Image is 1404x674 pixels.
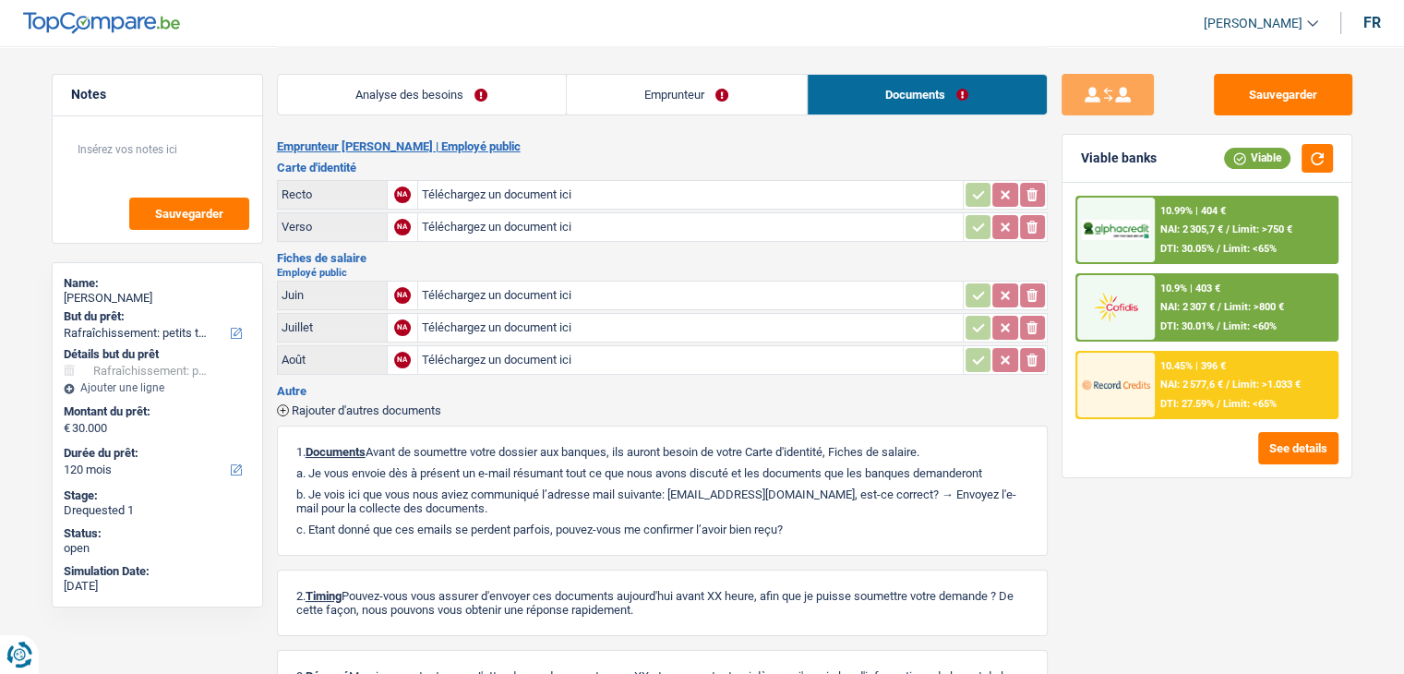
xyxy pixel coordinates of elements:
h2: Employé public [277,268,1048,278]
a: Analyse des besoins [278,75,566,114]
div: open [64,541,251,556]
span: / [1226,223,1230,235]
label: Montant du prêt: [64,404,247,419]
a: Emprunteur [567,75,807,114]
div: fr [1363,14,1381,31]
label: Durée du prêt: [64,446,247,461]
div: NA [394,287,411,304]
label: But du prêt: [64,309,247,324]
div: Drequested 1 [64,503,251,518]
span: Rajouter d'autres documents [292,404,441,416]
div: 10.45% | 396 € [1160,360,1226,372]
span: Sauvegarder [155,208,223,220]
h2: Emprunteur [PERSON_NAME] | Employé public [277,139,1048,154]
span: Limit: <60% [1223,320,1277,332]
span: NAI: 2 307 € [1160,301,1215,313]
h3: Carte d'identité [277,162,1048,174]
div: Simulation Date: [64,564,251,579]
span: Documents [306,445,366,459]
div: Viable banks [1081,150,1157,166]
div: Status: [64,526,251,541]
button: See details [1258,432,1338,464]
div: Juin [282,288,383,302]
h3: Autre [277,385,1048,397]
div: [PERSON_NAME] [64,291,251,306]
img: Record Credits [1082,367,1150,402]
p: a. Je vous envoie dès à présent un e-mail résumant tout ce que nous avons discuté et les doc... [296,466,1028,480]
div: Juillet [282,320,383,334]
span: DTI: 27.59% [1160,398,1214,410]
div: NA [394,219,411,235]
p: b. Je vois ici que vous nous aviez communiqué l’adresse mail suivante: [EMAIL_ADDRESS][DOMAIN_NA... [296,487,1028,515]
div: Verso [282,220,383,234]
span: Limit: <65% [1223,398,1277,410]
span: Limit: >750 € [1232,223,1292,235]
span: / [1217,398,1220,410]
p: 1. Avant de soumettre votre dossier aux banques, ils auront besoin de votre Carte d'identité, Fic... [296,445,1028,459]
img: AlphaCredit [1082,220,1150,241]
span: NAI: 2 305,7 € [1160,223,1223,235]
span: Limit: >1.033 € [1232,379,1301,391]
a: [PERSON_NAME] [1189,8,1318,39]
span: DTI: 30.01% [1160,320,1214,332]
button: Rajouter d'autres documents [277,404,441,416]
a: Documents [808,75,1047,114]
div: Détails but du prêt [64,347,251,362]
div: [DATE] [64,579,251,594]
h5: Notes [71,87,244,102]
h3: Fiches de salaire [277,252,1048,264]
span: / [1217,320,1220,332]
span: / [1217,243,1220,255]
div: NA [394,352,411,368]
span: Timing [306,589,342,603]
div: 10.99% | 404 € [1160,205,1226,217]
div: Stage: [64,488,251,503]
div: Name: [64,276,251,291]
div: Ajouter une ligne [64,381,251,394]
span: / [1218,301,1221,313]
p: 2. Pouvez-vous vous assurer d'envoyer ces documents aujourd'hui avant XX heure, afin que je puiss... [296,589,1028,617]
p: c. Etant donné que ces emails se perdent parfois, pouvez-vous me confirmer l’avoir bien reçu? [296,523,1028,536]
span: [PERSON_NAME] [1204,16,1302,31]
img: Cofidis [1082,290,1150,324]
span: Limit: >800 € [1224,301,1284,313]
div: Août [282,353,383,367]
span: € [64,421,70,436]
span: DTI: 30.05% [1160,243,1214,255]
div: NA [394,187,411,203]
span: / [1226,379,1230,391]
button: Sauvegarder [129,198,249,230]
div: 10.9% | 403 € [1160,283,1220,295]
div: NA [394,319,411,336]
span: NAI: 2 577,6 € [1160,379,1223,391]
span: Limit: <65% [1223,243,1277,255]
div: Recto [282,187,383,201]
button: Sauvegarder [1214,74,1352,115]
img: TopCompare Logo [23,12,180,34]
div: Viable [1224,148,1290,168]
